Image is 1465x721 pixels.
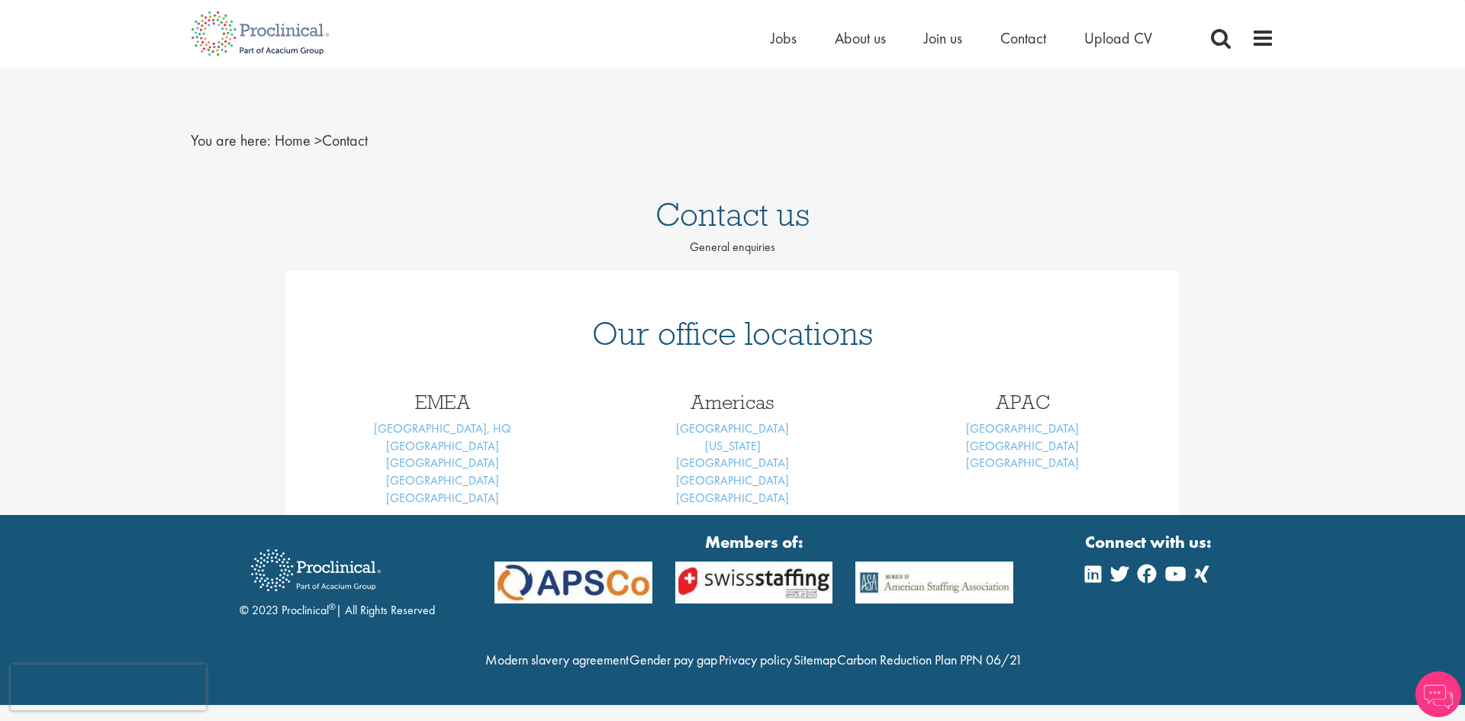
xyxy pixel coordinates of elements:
a: [GEOGRAPHIC_DATA] [966,455,1079,471]
a: [GEOGRAPHIC_DATA] [676,472,789,488]
strong: Members of: [494,530,1013,554]
a: Modern slavery agreement [485,651,629,668]
img: Chatbot [1415,671,1461,717]
a: [US_STATE] [705,438,761,454]
a: [GEOGRAPHIC_DATA] [676,420,789,436]
img: APSCo [483,562,664,604]
img: APSCo [844,562,1025,604]
h1: Our office locations [309,317,1156,350]
a: [GEOGRAPHIC_DATA] [386,472,499,488]
a: Sitemap [794,651,836,668]
h3: EMEA [309,392,576,412]
h3: APAC [889,392,1156,412]
a: [GEOGRAPHIC_DATA] [676,455,789,471]
sup: ® [329,600,336,613]
a: breadcrumb link to Home [275,130,311,150]
span: Contact [275,130,368,150]
a: [GEOGRAPHIC_DATA], HQ [374,420,511,436]
a: [GEOGRAPHIC_DATA] [386,490,499,506]
img: APSCo [664,562,845,604]
a: About us [835,28,886,48]
a: Privacy policy [719,651,792,668]
a: [GEOGRAPHIC_DATA] [966,420,1079,436]
iframe: reCAPTCHA [11,665,206,710]
h3: Americas [599,392,866,412]
a: Contact [1000,28,1046,48]
a: Upload CV [1084,28,1152,48]
img: Proclinical Recruitment [240,539,392,602]
a: [GEOGRAPHIC_DATA] [386,438,499,454]
strong: Connect with us: [1085,530,1215,554]
a: Jobs [771,28,797,48]
a: Carbon Reduction Plan PPN 06/21 [837,651,1022,668]
a: Gender pay gap [629,651,717,668]
a: [GEOGRAPHIC_DATA] [966,438,1079,454]
a: [GEOGRAPHIC_DATA] [676,490,789,506]
span: > [314,130,322,150]
a: [GEOGRAPHIC_DATA] [386,455,499,471]
a: Join us [924,28,962,48]
div: © 2023 Proclinical | All Rights Reserved [240,538,435,620]
span: You are here: [191,130,271,150]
